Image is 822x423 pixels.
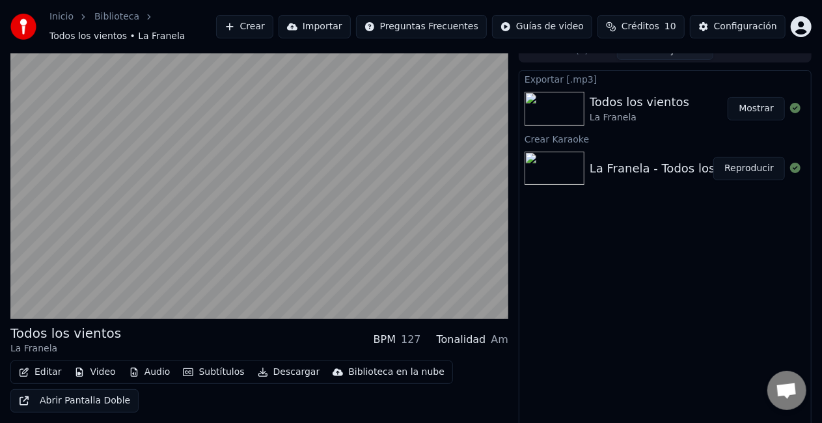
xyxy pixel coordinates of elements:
[713,157,785,180] button: Reproducir
[94,10,139,23] a: Biblioteca
[178,363,249,381] button: Subtítulos
[437,332,486,348] div: Tonalidad
[10,389,139,413] button: Abrir Pantalla Doble
[519,71,811,87] div: Exportar [.mp3]
[253,363,325,381] button: Descargar
[374,332,396,348] div: BPM
[49,10,74,23] a: Inicio
[10,324,121,342] div: Todos los vientos
[690,15,786,38] button: Configuración
[348,366,445,379] div: Biblioteca en la nube
[767,371,806,410] a: Chat abierto
[590,159,761,178] div: La Franela - Todos los vientos
[491,332,508,348] div: Am
[124,363,176,381] button: Audio
[279,15,351,38] button: Importar
[401,332,421,348] div: 127
[69,363,120,381] button: Video
[10,14,36,40] img: youka
[10,342,121,355] div: La Franela
[590,93,689,111] div: Todos los vientos
[519,131,811,146] div: Crear Karaoke
[728,97,785,120] button: Mostrar
[714,20,777,33] div: Configuración
[664,20,676,33] span: 10
[14,363,66,381] button: Editar
[597,15,685,38] button: Créditos10
[49,30,185,43] span: Todos los vientos • La Franela
[49,10,216,43] nav: breadcrumb
[590,111,689,124] div: La Franela
[216,15,273,38] button: Crear
[622,20,659,33] span: Créditos
[356,15,487,38] button: Preguntas Frecuentes
[492,15,592,38] button: Guías de video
